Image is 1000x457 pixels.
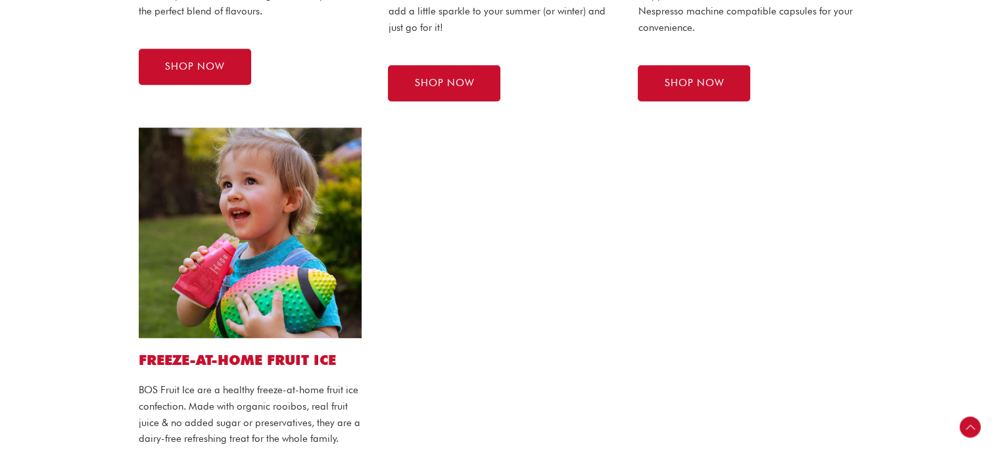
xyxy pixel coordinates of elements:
[638,65,750,101] a: SHOP NOW
[139,382,362,447] p: BOS Fruit Ice are a healthy freeze-at-home fruit ice confection. Made with organic rooibos, real ...
[664,78,724,88] span: SHOP NOW
[388,65,500,101] a: SHOP NOW
[139,49,251,85] a: SHOP NOW
[414,78,474,88] span: SHOP NOW
[139,351,362,369] h2: FREEZE-AT-HOME FRUIT ICE
[139,128,362,338] img: Cherry_Ice Bosbrands
[165,62,225,72] span: SHOP NOW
